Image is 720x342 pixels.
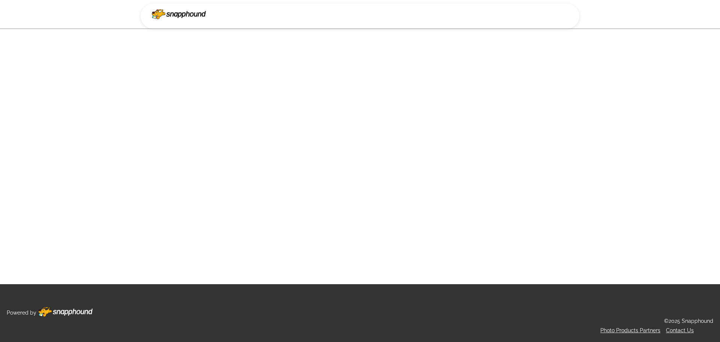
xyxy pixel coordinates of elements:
a: Contact Us [666,327,694,333]
p: ©2025 Snapphound [664,316,713,326]
img: Snapphound Logo [152,9,206,19]
img: Footer [38,307,93,317]
a: Photo Products Partners [600,327,660,333]
p: Powered by [7,308,36,318]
